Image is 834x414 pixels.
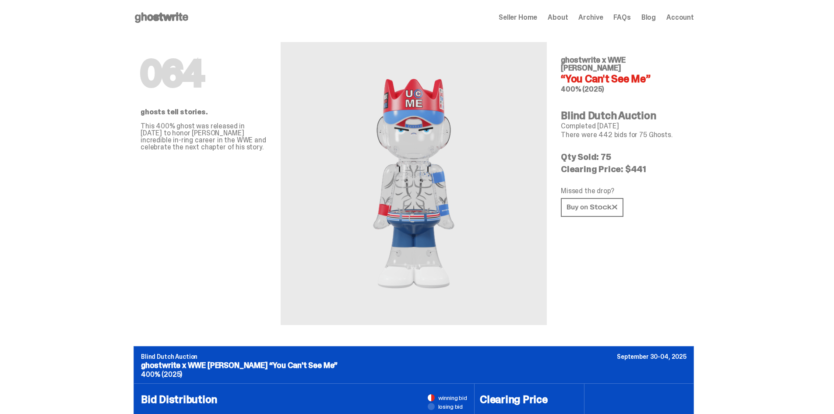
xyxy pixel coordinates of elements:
[561,165,687,173] p: Clearing Price: $441
[141,354,686,360] p: Blind Dutch Auction
[141,361,686,369] p: ghostwrite x WWE [PERSON_NAME] “You Can't See Me”
[666,14,694,21] a: Account
[317,63,510,304] img: WWE John Cena&ldquo;You Can't See Me&rdquo;
[561,152,687,161] p: Qty Sold: 75
[561,131,687,138] p: There were 442 bids for 75 Ghosts.
[548,14,568,21] a: About
[561,123,687,130] p: Completed [DATE]
[141,370,182,379] span: 400% (2025)
[561,188,687,195] p: Missed the drop?
[641,14,656,21] a: Blog
[141,123,267,151] p: This 400% ghost was released in [DATE] to honor [PERSON_NAME] incredible in-ring career in the WW...
[499,14,537,21] a: Seller Home
[141,109,267,116] p: ghosts tell stories.
[561,74,687,84] h4: “You Can't See Me”
[578,14,603,21] a: Archive
[480,394,579,405] h4: Clearing Price
[617,354,686,360] p: September 30-04, 2025
[561,85,604,94] span: 400% (2025)
[561,110,687,121] h4: Blind Dutch Auction
[438,395,467,401] span: winning bid
[561,55,626,73] span: ghostwrite x WWE [PERSON_NAME]
[141,56,267,91] h1: 064
[613,14,630,21] a: FAQs
[438,403,463,410] span: losing bid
